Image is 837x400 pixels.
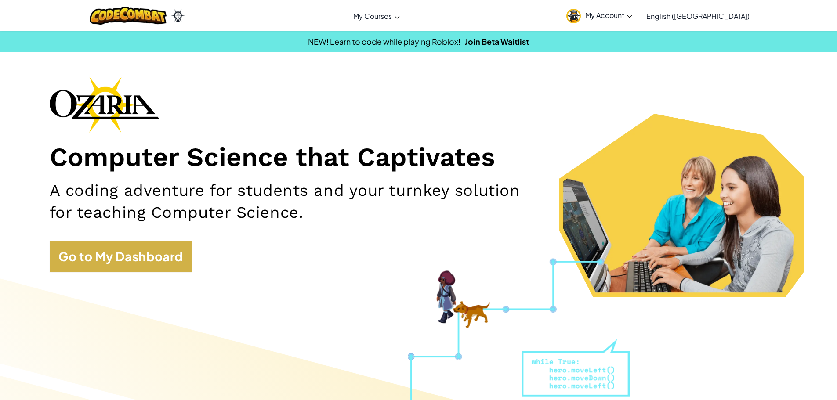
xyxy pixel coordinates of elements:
[308,36,460,47] span: NEW! Learn to code while playing Roblox!
[50,180,544,223] h2: A coding adventure for students and your turnkey solution for teaching Computer Science.
[562,2,637,29] a: My Account
[566,9,581,23] img: avatar
[646,11,750,21] span: English ([GEOGRAPHIC_DATA])
[50,76,159,133] img: Ozaria branding logo
[349,4,404,28] a: My Courses
[585,11,632,20] span: My Account
[171,9,185,22] img: Ozaria
[90,7,167,25] img: CodeCombat logo
[465,36,529,47] a: Join Beta Waitlist
[642,4,754,28] a: English ([GEOGRAPHIC_DATA])
[353,11,392,21] span: My Courses
[50,141,788,173] h1: Computer Science that Captivates
[50,241,192,272] a: Go to My Dashboard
